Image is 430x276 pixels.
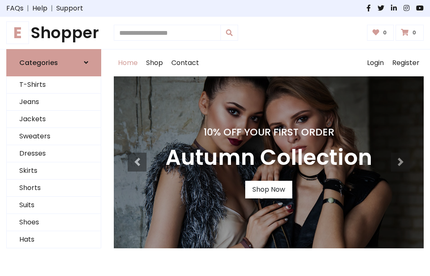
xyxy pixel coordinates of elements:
a: T-Shirts [7,76,101,94]
a: Help [32,3,47,13]
a: Categories [6,49,101,76]
a: Shoes [7,214,101,231]
a: EShopper [6,23,101,42]
a: Login [363,49,388,76]
span: 0 [410,29,418,36]
h6: Categories [19,59,58,67]
a: Jackets [7,111,101,128]
a: 0 [367,25,394,41]
a: Dresses [7,145,101,162]
a: Support [56,3,83,13]
a: Skirts [7,162,101,180]
a: Hats [7,231,101,248]
a: Jeans [7,94,101,111]
a: Home [114,49,142,76]
a: Shop [142,49,167,76]
a: Suits [7,197,101,214]
a: Shop Now [245,181,292,198]
a: Register [388,49,424,76]
span: 0 [381,29,389,36]
a: Sweaters [7,128,101,145]
span: | [47,3,56,13]
h1: Shopper [6,23,101,42]
h4: 10% Off Your First Order [165,126,372,138]
h3: Autumn Collection [165,145,372,171]
span: E [6,21,29,44]
span: | [24,3,32,13]
a: Contact [167,49,203,76]
a: Shorts [7,180,101,197]
a: FAQs [6,3,24,13]
a: 0 [396,25,424,41]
